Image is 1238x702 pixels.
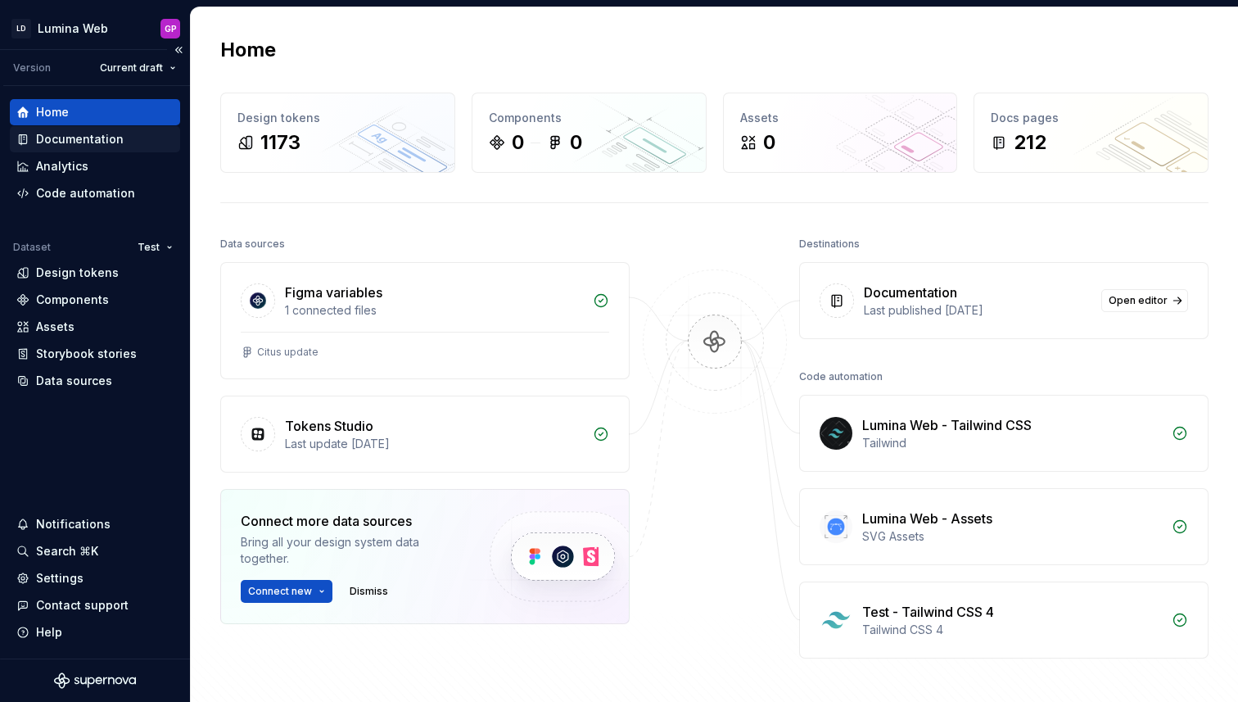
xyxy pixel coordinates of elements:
a: Tokens StudioLast update [DATE] [220,396,630,473]
div: 1 connected files [285,302,583,319]
button: Connect new [241,580,332,603]
div: Data sources [36,373,112,389]
a: Assets [10,314,180,340]
div: Code automation [36,185,135,202]
div: Design tokens [237,110,438,126]
a: Figma variables1 connected filesCitus update [220,262,630,379]
div: Version [13,61,51,75]
div: Bring all your design system data together. [241,534,462,567]
span: Open editor [1109,294,1168,307]
button: Current draft [93,57,183,79]
div: SVG Assets [862,528,1162,545]
div: Last published [DATE] [864,302,1091,319]
div: Assets [36,319,75,335]
button: Test [130,236,180,259]
a: Analytics [10,153,180,179]
div: Figma variables [285,283,382,302]
div: 0 [763,129,775,156]
div: Tokens Studio [285,416,373,436]
div: Contact support [36,597,129,614]
div: Analytics [36,158,88,174]
div: Assets [740,110,941,126]
span: Current draft [100,61,163,75]
div: 0 [570,129,582,156]
div: Components [36,292,109,308]
div: Storybook stories [36,346,137,362]
span: Dismiss [350,585,388,598]
div: Destinations [799,233,860,256]
div: Lumina Web [38,20,108,37]
a: Storybook stories [10,341,180,367]
button: Notifications [10,511,180,537]
div: Help [36,624,62,641]
button: Dismiss [342,580,395,603]
a: Docs pages212 [974,93,1209,173]
div: Components [489,110,689,126]
svg: Supernova Logo [54,673,136,689]
h2: Home [220,37,276,63]
button: Collapse sidebar [167,38,190,61]
div: Search ⌘K [36,543,98,559]
button: Help [10,619,180,645]
span: Test [138,241,160,254]
div: Documentation [36,131,124,147]
a: Open editor [1101,289,1188,312]
a: Components00 [472,93,707,173]
a: Data sources [10,368,180,394]
a: Code automation [10,180,180,206]
button: Search ⌘K [10,538,180,564]
div: Home [36,104,69,120]
div: Documentation [864,283,957,302]
a: Design tokens1173 [220,93,455,173]
div: Design tokens [36,265,119,281]
div: Data sources [220,233,285,256]
div: GP [165,22,177,35]
a: Design tokens [10,260,180,286]
button: Contact support [10,592,180,618]
div: 1173 [260,129,300,156]
div: Tailwind [862,435,1162,451]
div: Lumina Web - Tailwind CSS [862,415,1032,435]
span: Connect new [248,585,312,598]
a: Assets0 [723,93,958,173]
div: Dataset [13,241,51,254]
div: Tailwind CSS 4 [862,622,1162,638]
a: Home [10,99,180,125]
div: Test - Tailwind CSS 4 [862,602,994,622]
a: Components [10,287,180,313]
a: Settings [10,565,180,591]
div: Lumina Web - Assets [862,509,992,528]
div: Docs pages [991,110,1191,126]
a: Documentation [10,126,180,152]
div: 0 [512,129,524,156]
div: 212 [1014,129,1046,156]
div: Connect more data sources [241,511,462,531]
div: Citus update [257,346,319,359]
div: LD [11,19,31,38]
button: LDLumina WebGP [3,11,187,46]
div: Code automation [799,365,883,388]
div: Settings [36,570,84,587]
div: Last update [DATE] [285,436,583,452]
div: Notifications [36,516,111,532]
